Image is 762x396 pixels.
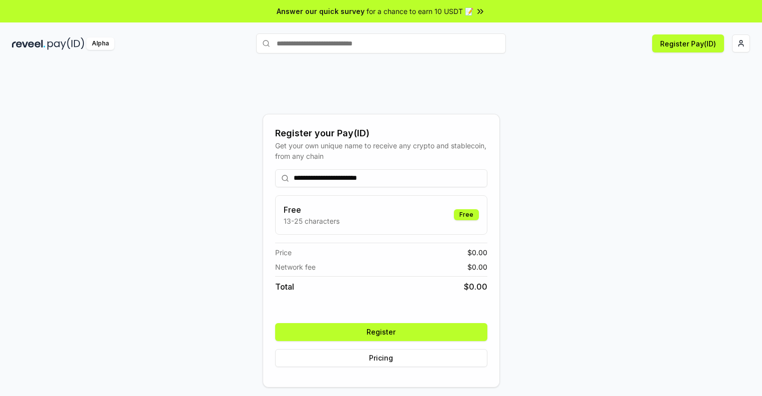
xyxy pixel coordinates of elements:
[275,140,487,161] div: Get your own unique name to receive any crypto and stablecoin, from any chain
[47,37,84,50] img: pay_id
[275,247,292,258] span: Price
[275,323,487,341] button: Register
[275,281,294,293] span: Total
[275,126,487,140] div: Register your Pay(ID)
[86,37,114,50] div: Alpha
[467,262,487,272] span: $ 0.00
[367,6,473,16] span: for a chance to earn 10 USDT 📝
[652,34,724,52] button: Register Pay(ID)
[284,216,340,226] p: 13-25 characters
[464,281,487,293] span: $ 0.00
[275,349,487,367] button: Pricing
[467,247,487,258] span: $ 0.00
[277,6,365,16] span: Answer our quick survey
[284,204,340,216] h3: Free
[12,37,45,50] img: reveel_dark
[454,209,479,220] div: Free
[275,262,316,272] span: Network fee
